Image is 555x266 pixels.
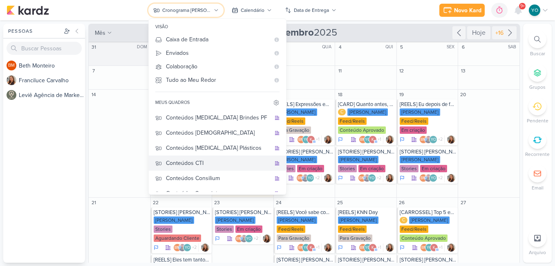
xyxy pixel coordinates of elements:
div: Em criação [358,165,385,172]
div: Beth Monteiro [419,174,427,182]
div: Yasmin Oliveira [306,174,314,182]
div: Stories [400,165,418,172]
div: Tudo ao Meu Redor [166,76,270,84]
div: Beth Monteiro [359,243,367,252]
div: Colaboração [166,62,270,71]
div: [PERSON_NAME] [409,216,450,224]
div: [STORIES] KNN Moreira [215,209,272,216]
div: Colaboradores: Beth Monteiro, Yasmin Oliveira, knnpinda@gmail.com, financeiro.knnpinda@gmail.com [359,243,383,252]
div: 5 [398,43,406,51]
div: 23 [213,198,221,207]
p: BM [421,176,426,180]
div: Stories [215,225,234,233]
div: 18 [336,90,344,99]
p: BM [359,176,365,180]
p: k [371,246,374,250]
div: Yasmin Oliveira [529,5,540,16]
div: Responsável: Franciluce Carvalho [447,243,455,252]
div: [REELS] KNN Day [338,209,395,216]
div: C [400,217,407,223]
img: Franciluce Carvalho [324,243,332,252]
img: Franciluce Carvalho [447,135,455,144]
p: k [310,246,312,250]
div: [PERSON_NAME] [338,156,378,163]
div: Conteúdos CTI [166,159,271,167]
div: Colaboradores: Beth Monteiro, Guilherme Savio, Yasmin Oliveira, knnpinda@gmail.com, financeiro.kn... [419,174,445,182]
div: Feed/Reels [400,225,428,233]
div: Yasmin Oliveira [364,243,372,252]
div: 14 [90,90,98,99]
p: YO [369,176,374,180]
div: B e t h M o n t e i r o [19,61,85,70]
div: Beth Monteiro [297,243,305,252]
p: BM [360,246,366,250]
p: Arquivo [529,249,546,256]
span: +2 [437,136,443,143]
p: YO [308,176,313,180]
span: +2 [376,175,381,181]
p: YO [531,7,538,14]
div: Em Andamento [338,136,343,143]
div: Conteúdos Consilium [166,174,271,183]
div: Beth Monteiro [359,135,367,144]
div: knnpinda@gmail.com [307,135,315,144]
div: 24 [275,198,283,207]
div: [STORIES] KNN Moreira [400,149,457,155]
div: Conteúdo Aprovado [400,234,448,242]
div: Em criação [235,225,262,233]
div: Colaboradores: Beth Monteiro, Yasmin Oliveira, knnpinda@gmail.com, financeiro.knnpinda@gmail.com [359,135,383,144]
div: Feed/Reels [338,117,367,125]
p: BM [236,237,242,241]
p: k [433,246,435,250]
p: YO [365,246,370,250]
p: Buscar [530,50,545,57]
div: 19 [398,90,406,99]
span: +2 [253,235,258,242]
div: Em Andamento [338,244,343,251]
div: Em Andamento [400,175,405,181]
p: YO [185,246,190,250]
div: Yasmin Oliveira [245,234,253,243]
div: Responsável: Franciluce Carvalho [324,243,332,252]
img: Franciluce Carvalho [7,75,16,85]
div: Responsável: Franciluce Carvalho [447,135,455,144]
div: Beth Monteiro [358,174,366,182]
button: Conteúdos Secpoint [149,186,286,201]
div: knnpinda@gmail.com [369,135,377,144]
div: +16 [494,29,505,37]
div: quadro da organização [275,191,280,196]
div: Responsável: Franciluce Carvalho [324,135,332,144]
img: Franciluce Carvalho [386,243,394,252]
div: Conteúdos [MEDICAL_DATA] Plásticos [166,144,271,152]
span: 9+ [520,3,525,9]
div: Em Andamento [277,244,282,251]
span: +2 [191,244,197,251]
img: Guilherme Savio [178,243,186,252]
p: BM [298,176,303,180]
button: Conteúdos Consilium [149,171,286,186]
div: meus quadros [155,99,190,106]
div: Colaboradores: Beth Monteiro, Yasmin Oliveira, knnpinda@gmail.com, financeiro.knnpinda@gmail.com [297,135,322,144]
div: visão [149,21,286,33]
div: knnpinda@gmail.com [430,243,438,252]
button: Enviados [149,46,286,60]
div: Colaboradores: Beth Monteiro, Guilherme Savio, Yasmin Oliveira, knnpinda@gmail.com, financeiro.kn... [173,243,199,252]
div: [CARD] Quanto antes, melhor! Na KNN os pequenos já começam a conquistar o mundo aos 4 anos. [338,101,395,108]
div: quadro da organização [275,131,280,135]
button: Conteúdos [DEMOGRAPHIC_DATA] [149,125,286,140]
div: Conteúdo Aprovado [338,126,386,134]
span: +1 [438,244,443,251]
div: Colaboradores: Beth Monteiro, Yasmin Oliveira, knnpinda@gmail.com, financeiro.knnpinda@gmail.com [297,243,322,252]
div: Responsável: Franciluce Carvalho [201,243,209,252]
div: Colaboradores: Beth Monteiro, Yasmin Oliveira, knnpinda@gmail.com, financeiro.knnpinda@gmail.com [420,243,445,252]
div: Conteúdos Secpoint [166,189,271,198]
img: Franciluce Carvalho [447,174,455,182]
p: Pendente [527,117,548,124]
div: Yasmin Oliveira [183,243,191,252]
div: Colaboradores: Beth Monteiro, Guilherme Savio, Yasmin Oliveira, knnpinda@gmail.com, financeiro.kn... [419,135,445,144]
div: Beth Monteiro [420,243,428,252]
p: YO [431,138,436,142]
div: 21 [90,198,98,207]
img: Guilherme Savio [301,174,309,182]
div: 12 [398,67,406,75]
